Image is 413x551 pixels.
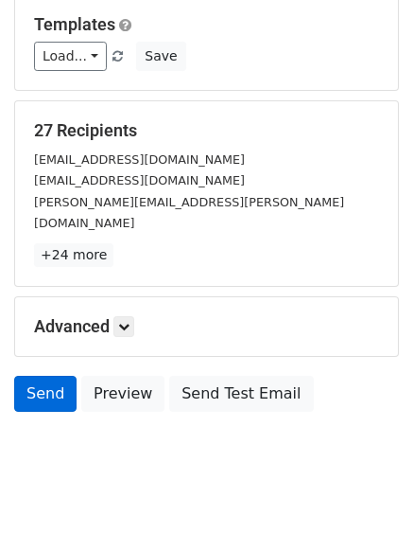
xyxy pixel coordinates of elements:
[34,14,115,34] a: Templates
[34,243,113,267] a: +24 more
[318,460,413,551] iframe: Chat Widget
[34,120,379,141] h5: 27 Recipients
[14,376,77,412] a: Send
[34,173,245,187] small: [EMAIL_ADDRESS][DOMAIN_NAME]
[136,42,185,71] button: Save
[34,152,245,167] small: [EMAIL_ADDRESS][DOMAIN_NAME]
[34,42,107,71] a: Load...
[34,316,379,337] h5: Advanced
[34,195,344,231] small: [PERSON_NAME][EMAIL_ADDRESS][PERSON_NAME][DOMAIN_NAME]
[81,376,164,412] a: Preview
[169,376,313,412] a: Send Test Email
